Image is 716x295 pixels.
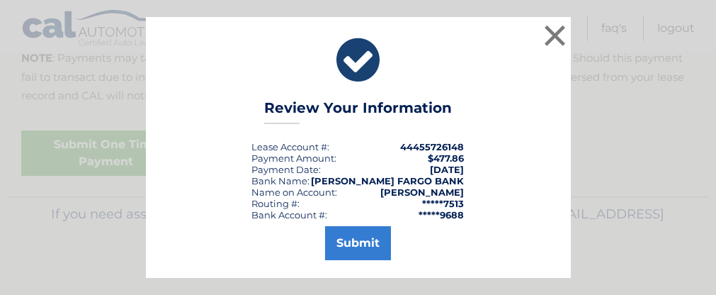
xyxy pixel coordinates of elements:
span: Payment Date [252,164,319,175]
h3: Review Your Information [264,99,452,124]
strong: 44455726148 [401,141,465,152]
span: $477.86 [428,152,465,164]
div: : [252,164,322,175]
strong: [PERSON_NAME] [381,187,465,198]
div: Routing #: [252,198,300,209]
div: Payment Amount: [252,152,337,164]
strong: [PERSON_NAME] FARGO BANK [312,175,465,187]
button: Submit [325,226,391,260]
div: Name on Account: [252,187,338,198]
button: × [541,21,569,50]
div: Bank Account #: [252,209,328,221]
div: Bank Name: [252,175,310,187]
span: [DATE] [431,164,465,175]
div: Lease Account #: [252,141,330,152]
